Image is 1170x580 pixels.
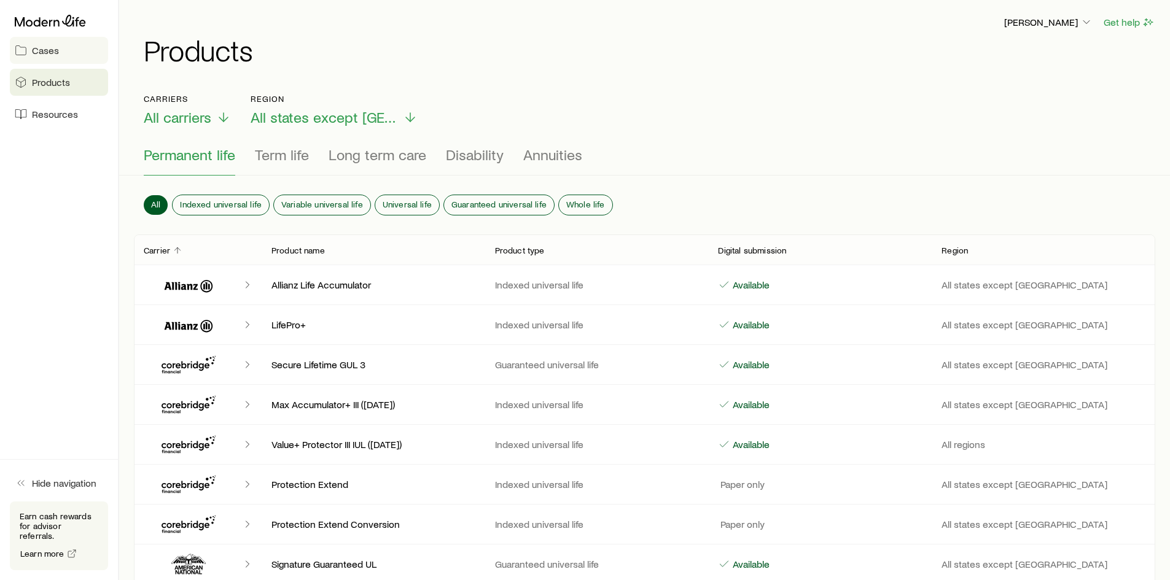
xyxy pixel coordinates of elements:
p: Carrier [144,246,170,255]
button: All [144,195,168,215]
span: Hide navigation [32,477,96,489]
a: Resources [10,101,108,128]
p: All states except [GEOGRAPHIC_DATA] [942,518,1145,530]
span: Universal life [383,199,432,209]
p: Product type [495,246,545,255]
p: Guaranteed universal life [495,358,699,371]
p: Product name [271,246,325,255]
span: All [151,199,160,209]
button: RegionAll states except [GEOGRAPHIC_DATA] [251,94,418,126]
p: Available [730,398,770,411]
button: Variable universal life [274,195,370,215]
p: Indexed universal life [495,279,699,291]
span: Learn more [20,549,64,558]
span: All states except [GEOGRAPHIC_DATA] [251,109,398,126]
a: Products [10,69,108,96]
span: Annuities [523,146,582,163]
span: Variable universal life [281,199,363,209]
p: Carriers [144,94,231,104]
p: Available [730,279,770,291]
p: [PERSON_NAME] [1004,16,1093,28]
p: Guaranteed universal life [495,558,699,570]
p: All states except [GEOGRAPHIC_DATA] [942,358,1145,371]
p: Indexed universal life [495,518,699,530]
button: [PERSON_NAME] [1004,15,1093,30]
p: Indexed universal life [495,398,699,411]
span: Resources [32,108,78,120]
p: Protection Extend Conversion [271,518,475,530]
p: Indexed universal life [495,478,699,490]
p: All regions [942,438,1145,450]
p: Available [730,558,770,570]
p: LifePro+ [271,319,475,331]
p: Available [730,358,770,371]
p: All states except [GEOGRAPHIC_DATA] [942,319,1145,331]
button: Indexed universal life [173,195,269,215]
p: Value+ Protector III IUL ([DATE]) [271,438,475,450]
p: Available [730,319,770,331]
button: Get help [1103,15,1155,29]
div: Product types [144,146,1145,176]
span: Indexed universal life [180,199,262,209]
button: CarriersAll carriers [144,94,231,126]
p: Earn cash rewards for advisor referrals. [20,511,98,541]
p: Indexed universal life [495,438,699,450]
span: Whole life [566,199,605,209]
div: Earn cash rewards for advisor referrals.Learn more [10,501,108,570]
span: Cases [32,44,59,56]
p: All states except [GEOGRAPHIC_DATA] [942,279,1145,291]
span: All carriers [144,109,211,126]
button: Guaranteed universal life [444,195,554,215]
span: Products [32,76,70,88]
button: Hide navigation [10,470,108,497]
p: Secure Lifetime GUL 3 [271,358,475,371]
p: All states except [GEOGRAPHIC_DATA] [942,478,1145,490]
p: All states except [GEOGRAPHIC_DATA] [942,398,1145,411]
p: Signature Guaranteed UL [271,558,475,570]
p: Allianz Life Accumulator [271,279,475,291]
h1: Products [144,35,1155,64]
p: Region [251,94,418,104]
button: Universal life [375,195,439,215]
p: Digital submission [718,246,786,255]
p: Indexed universal life [495,319,699,331]
span: Disability [446,146,504,163]
p: Available [730,438,770,450]
p: Paper only [718,478,765,490]
p: Max Accumulator+ III ([DATE]) [271,398,475,411]
span: Permanent life [144,146,235,163]
p: Region [942,246,968,255]
span: Long term care [329,146,426,163]
button: Whole life [559,195,612,215]
a: Cases [10,37,108,64]
p: Protection Extend [271,478,475,490]
span: Term life [255,146,309,163]
p: All states except [GEOGRAPHIC_DATA] [942,558,1145,570]
p: Paper only [718,518,765,530]
span: Guaranteed universal life [451,199,547,209]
